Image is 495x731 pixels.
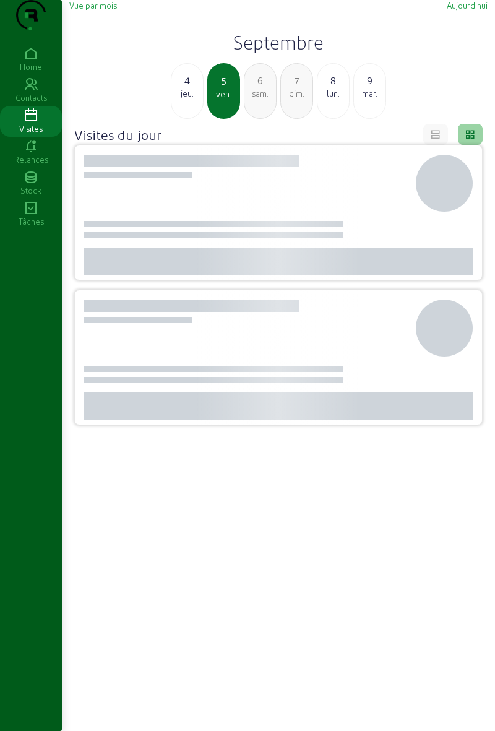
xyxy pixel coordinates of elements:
h4: Visites du jour [74,126,161,143]
div: lun. [317,88,349,99]
div: 4 [171,73,203,88]
div: 8 [317,73,349,88]
div: 5 [209,74,239,89]
div: jeu. [171,88,203,99]
div: ven. [209,89,239,100]
div: sam. [244,88,276,99]
h2: Septembre [69,31,488,53]
div: 6 [244,73,276,88]
div: mar. [354,88,385,99]
div: 7 [281,73,312,88]
div: 9 [354,73,385,88]
div: dim. [281,88,312,99]
span: Aujourd'hui [447,1,488,10]
span: Vue par mois [69,1,117,10]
